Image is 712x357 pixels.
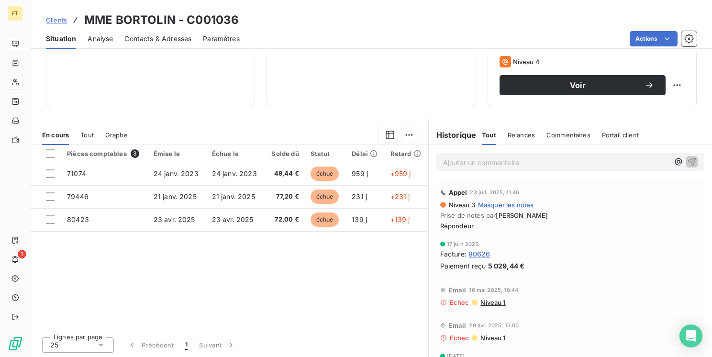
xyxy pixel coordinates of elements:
span: Niveau 1 [479,299,505,306]
span: Facture : [440,249,467,259]
button: Suivant [193,335,242,355]
div: Émise le [154,150,200,157]
span: Analyse [88,34,113,44]
span: Portail client [602,131,639,139]
h3: MME BORTOLIN - C001036 [84,11,239,29]
span: 1 [18,250,26,258]
span: 80423 [67,215,89,223]
span: Masquer les notes [478,201,534,209]
span: 17 juin 2025 [447,241,479,247]
div: FT [8,6,23,21]
span: 139 j [352,215,367,223]
span: Niveau 3 [448,201,475,209]
span: Appel [449,189,467,196]
button: 1 [179,335,193,355]
span: +231 j [390,192,410,201]
button: Précédent [122,335,179,355]
span: 16 mai 2025, 10:44 [469,287,518,293]
span: échue [311,212,339,227]
div: Délai [352,150,378,157]
span: 231 j [352,192,367,201]
button: Actions [630,31,678,46]
span: Echec [450,334,469,342]
span: Tout [482,131,496,139]
span: Répondeur [440,222,701,230]
div: Open Intercom Messenger [679,324,702,347]
span: Niveau 4 [513,58,540,66]
span: Clients [46,16,67,24]
span: Situation [46,34,76,44]
div: Échue le [212,150,259,157]
span: 3 [131,149,139,158]
span: échue [311,190,339,204]
span: Niveau 1 [479,334,505,342]
span: 23 avr. 2025 [154,215,195,223]
span: Email [449,322,467,329]
span: Graphe [105,131,128,139]
span: 29 avr. 2025, 15:00 [469,323,519,328]
span: 71074 [67,169,86,178]
span: 21 janv. 2025 [154,192,197,201]
span: échue [311,167,339,181]
h6: Historique [429,129,477,141]
span: 24 janv. 2023 [154,169,199,178]
a: Clients [46,15,67,25]
div: Solde dû [270,150,299,157]
img: Logo LeanPay [8,336,23,351]
span: 25 [50,340,58,350]
span: 5 029,44 € [488,261,525,271]
div: Retard [390,150,423,157]
span: +959 j [390,169,411,178]
span: Prise de notes par [440,212,701,219]
div: Pièces comptables [67,149,142,158]
span: 77,20 € [270,192,299,201]
span: 959 j [352,169,368,178]
span: En cours [42,131,69,139]
span: Paramètres [203,34,240,44]
span: Contacts & Adresses [124,34,191,44]
span: Tout [80,131,94,139]
span: 80626 [468,249,490,259]
span: Echec [450,299,469,306]
span: 21 janv. 2025 [212,192,255,201]
span: [PERSON_NAME] [496,212,548,219]
span: Email [449,286,467,294]
span: 1 [185,340,188,350]
span: Voir [511,81,645,89]
span: 79446 [67,192,89,201]
span: 49,44 € [270,169,299,178]
button: Voir [500,75,666,95]
span: 23 juil. 2025, 11:46 [470,190,519,195]
span: 24 janv. 2023 [212,169,257,178]
span: +139 j [390,215,410,223]
span: Paiement reçu [440,261,486,271]
span: 72,00 € [270,215,299,224]
span: 23 avr. 2025 [212,215,254,223]
span: Relances [508,131,535,139]
div: Statut [311,150,341,157]
span: Commentaires [546,131,590,139]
